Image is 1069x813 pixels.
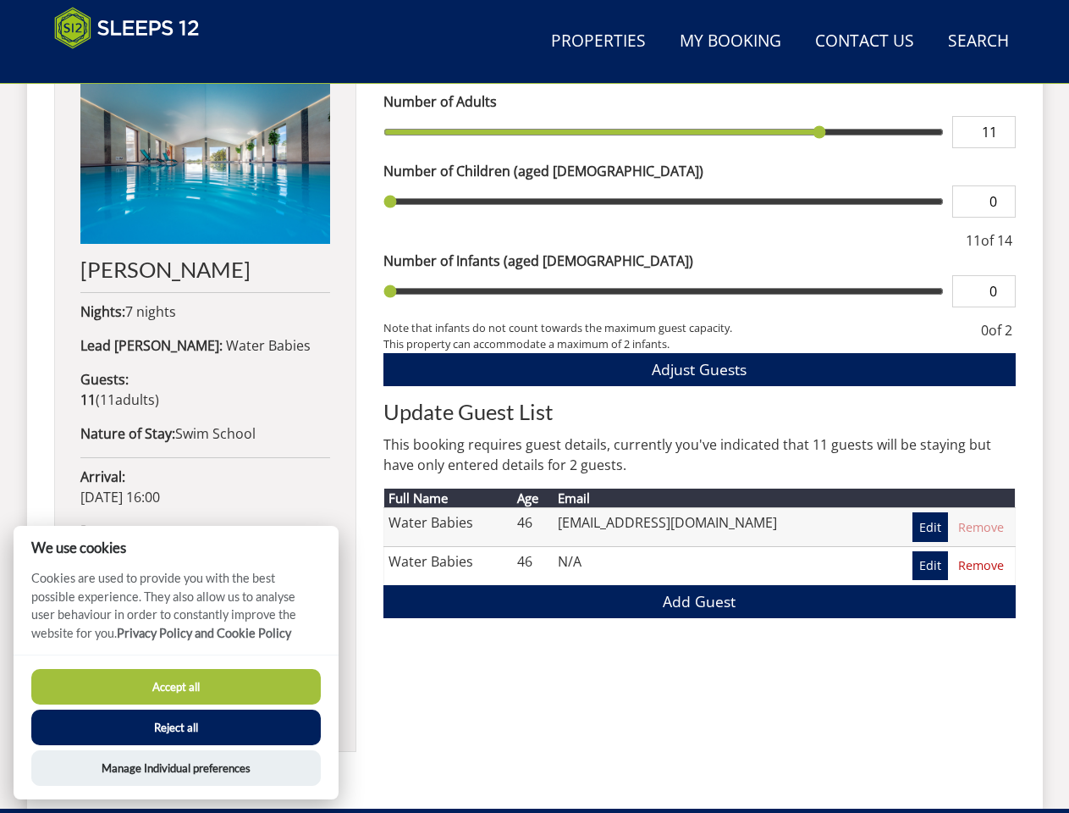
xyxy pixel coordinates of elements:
[80,467,125,486] strong: Arrival:
[951,512,1011,541] a: Remove
[80,83,330,244] img: An image of 'Shires'
[554,489,868,508] th: Email
[383,400,1016,423] h2: Update Guest List
[80,424,175,443] strong: Nature of Stay:
[80,257,330,281] h2: [PERSON_NAME]
[383,320,964,352] small: Note that infants do not count towards the maximum guest capacity. This property can accommodate ...
[31,750,321,786] button: Manage Individual preferences
[14,569,339,655] p: Cookies are used to provide you with the best possible experience. They also allow us to analyse ...
[80,467,330,507] p: [DATE] 16:00
[117,626,291,640] a: Privacy Policy and Cookie Policy
[80,336,223,355] strong: Lead [PERSON_NAME]:
[544,23,653,61] a: Properties
[80,423,330,444] p: Swim School
[981,321,989,340] span: 0
[46,59,223,74] iframe: Customer reviews powered by Trustpilot
[383,585,1016,618] a: Add Guest
[100,390,115,409] span: 11
[80,301,330,322] p: 7 nights
[962,230,1016,251] div: of 14
[31,710,321,745] button: Reject all
[513,489,554,508] th: Age
[226,336,311,355] span: Water Babies
[808,23,921,61] a: Contact Us
[80,390,96,409] strong: 11
[978,320,1016,352] div: of 2
[80,83,330,281] a: [PERSON_NAME]
[383,434,1016,475] p: This booking requires guest details, currently you've indicated that 11 guests will be staying bu...
[912,512,948,541] a: Edit
[383,161,1016,181] label: Number of Children (aged [DEMOGRAPHIC_DATA])
[673,23,788,61] a: My Booking
[14,539,339,556] h2: We use cookies
[383,251,1016,271] label: Number of Infants (aged [DEMOGRAPHIC_DATA])
[383,489,512,508] th: Full Name
[951,551,1011,580] a: Remove
[54,7,200,49] img: Sleeps 12
[652,359,747,379] span: Adjust Guests
[100,390,155,409] span: adult
[554,508,868,546] td: [EMAIL_ADDRESS][DOMAIN_NAME]
[31,669,321,705] button: Accept all
[80,390,159,409] span: ( )
[966,231,981,250] span: 11
[383,546,512,584] td: Water Babies
[80,522,151,540] strong: Departure:
[513,508,554,546] td: 46
[80,370,129,389] strong: Guests:
[148,390,155,409] span: s
[554,546,868,584] td: N/A
[80,521,330,561] p: [DATE] 10:00
[383,508,512,546] td: Water Babies
[941,23,1016,61] a: Search
[383,353,1016,386] button: Adjust Guests
[383,91,1016,112] label: Number of Adults
[912,551,948,580] a: Edit
[80,302,125,321] strong: Nights:
[513,546,554,584] td: 46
